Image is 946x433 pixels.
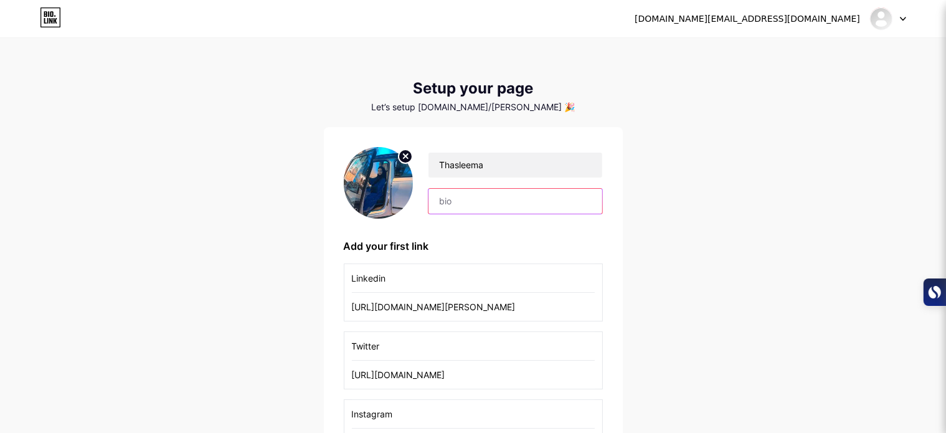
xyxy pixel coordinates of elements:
[352,264,595,292] input: Link name (My Instagram)
[324,80,623,97] div: Setup your page
[352,361,595,389] input: URL (https://instagram.com/yourname)
[428,153,602,178] input: Your name
[352,293,595,321] input: URL (https://instagram.com/yourname)
[344,147,414,219] img: profile pic
[352,400,595,428] input: Link name (My Instagram)
[635,12,860,26] div: [DOMAIN_NAME][EMAIL_ADDRESS][DOMAIN_NAME]
[344,239,603,254] div: Add your first link
[324,102,623,112] div: Let’s setup [DOMAIN_NAME]/[PERSON_NAME] 🎉
[352,332,595,360] input: Link name (My Instagram)
[869,7,893,31] img: Thasleema Ameer
[428,189,602,214] input: bio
